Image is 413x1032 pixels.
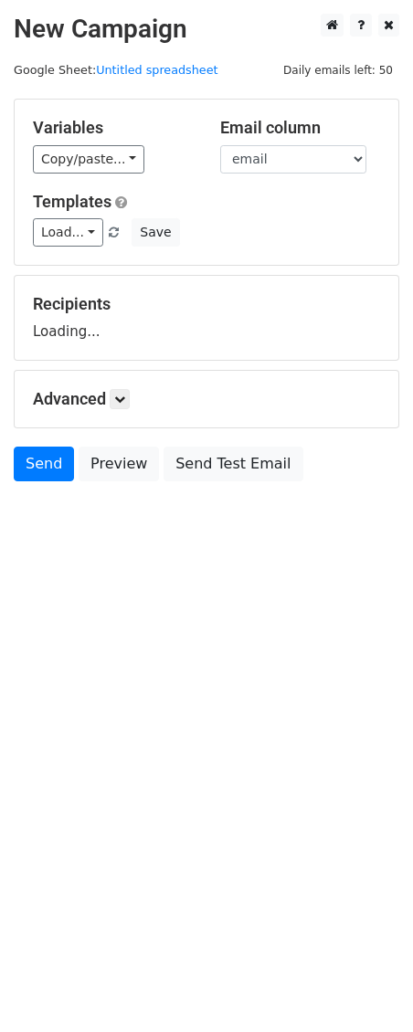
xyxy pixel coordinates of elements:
h5: Email column [220,118,380,138]
a: Load... [33,218,103,247]
a: Send Test Email [164,447,302,481]
a: Daily emails left: 50 [277,63,399,77]
h2: New Campaign [14,14,399,45]
span: Daily emails left: 50 [277,60,399,80]
a: Untitled spreadsheet [96,63,217,77]
h5: Variables [33,118,193,138]
button: Save [132,218,179,247]
a: Templates [33,192,111,211]
small: Google Sheet: [14,63,218,77]
h5: Advanced [33,389,380,409]
a: Copy/paste... [33,145,144,174]
h5: Recipients [33,294,380,314]
a: Send [14,447,74,481]
div: Loading... [33,294,380,342]
a: Preview [79,447,159,481]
